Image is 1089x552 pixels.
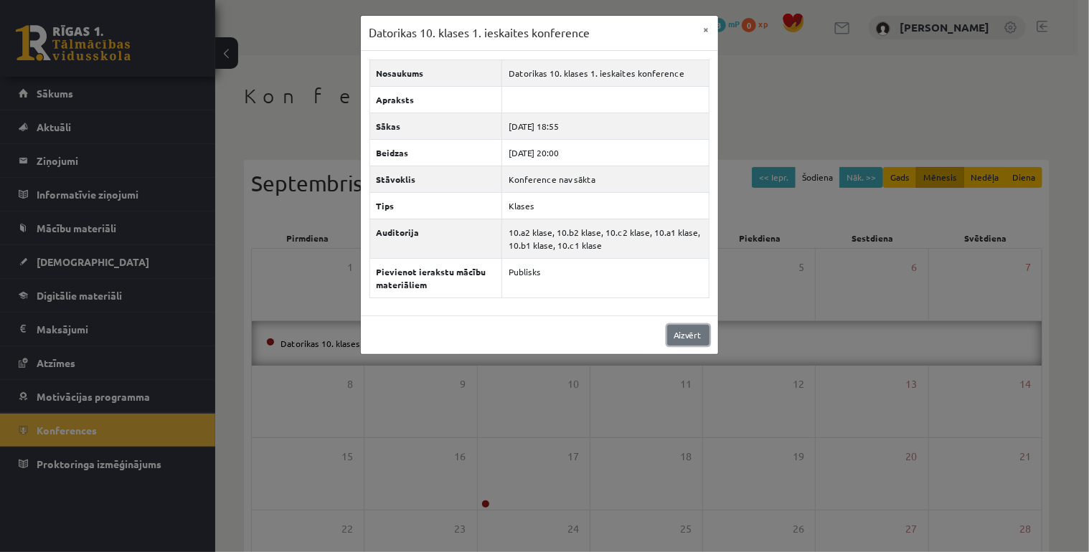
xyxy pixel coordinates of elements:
td: Publisks [502,258,709,298]
a: Aizvērt [667,325,709,346]
th: Sākas [369,113,502,139]
td: 10.a2 klase, 10.b2 klase, 10.c2 klase, 10.a1 klase, 10.b1 klase, 10.c1 klase [502,219,709,258]
td: Datorikas 10. klases 1. ieskaites konference [502,60,709,86]
th: Stāvoklis [369,166,502,192]
h3: Datorikas 10. klases 1. ieskaites konference [369,24,590,42]
button: × [695,16,718,43]
th: Nosaukums [369,60,502,86]
td: Klases [502,192,709,219]
td: [DATE] 18:55 [502,113,709,139]
td: Konference nav sākta [502,166,709,192]
th: Pievienot ierakstu mācību materiāliem [369,258,502,298]
th: Apraksts [369,86,502,113]
td: [DATE] 20:00 [502,139,709,166]
th: Beidzas [369,139,502,166]
th: Auditorija [369,219,502,258]
th: Tips [369,192,502,219]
